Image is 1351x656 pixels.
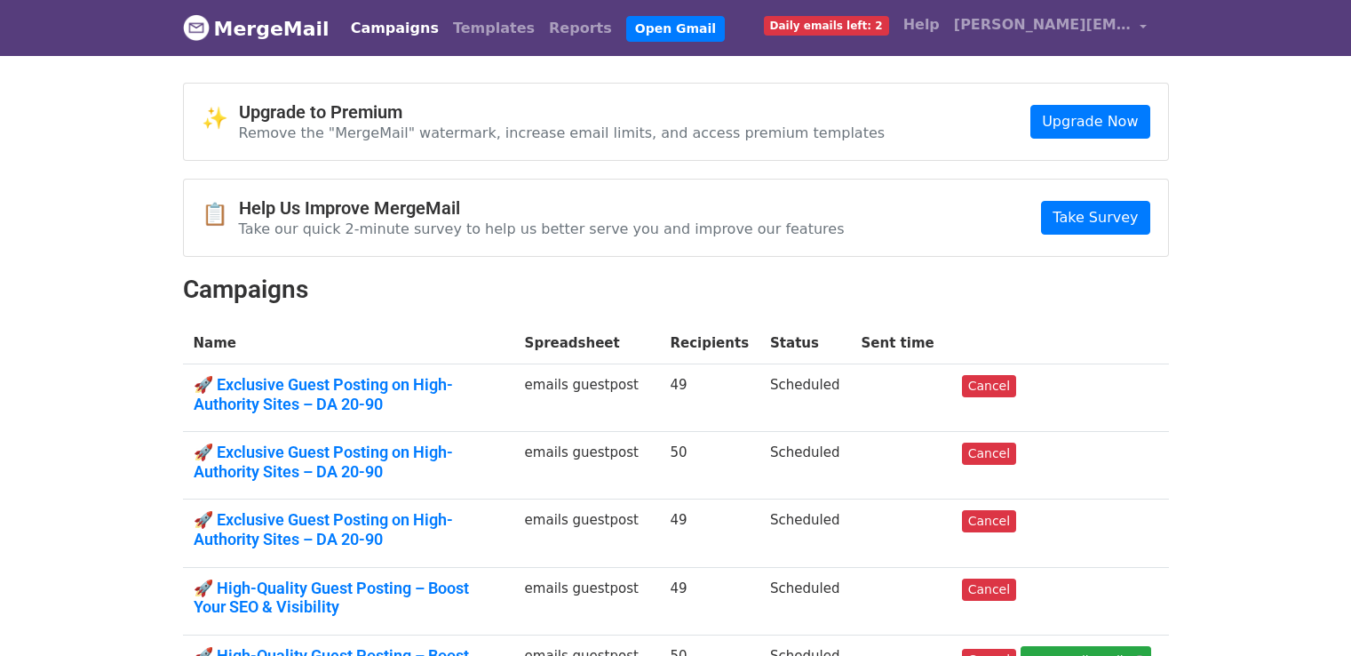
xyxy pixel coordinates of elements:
span: ✨ [202,106,239,132]
a: 🚀 High-Quality Guest Posting – Boost Your SEO & Visibility [194,579,504,617]
h2: Campaigns [183,275,1169,305]
a: Cancel [962,443,1016,465]
td: Scheduled [759,500,850,567]
td: 50 [659,432,759,500]
td: 49 [659,364,759,432]
h4: Upgrade to Premium [239,101,886,123]
td: emails guestpost [514,432,660,500]
a: Cancel [962,375,1016,397]
a: 🚀 Exclusive Guest Posting on High-Authority Sites – DA 20-90 [194,510,504,548]
th: Status [759,323,850,364]
span: [PERSON_NAME][EMAIL_ADDRESS][DOMAIN_NAME] [954,14,1132,36]
a: Templates [446,11,542,46]
td: Scheduled [759,432,850,500]
a: Take Survey [1041,201,1149,235]
td: Scheduled [759,567,850,635]
h4: Help Us Improve MergeMail [239,197,845,219]
a: Reports [542,11,619,46]
a: Cancel [962,510,1016,532]
td: emails guestpost [514,567,660,635]
a: Campaigns [344,11,446,46]
td: emails guestpost [514,500,660,567]
th: Spreadsheet [514,323,660,364]
span: Daily emails left: 2 [764,16,889,36]
th: Recipients [659,323,759,364]
td: 49 [659,500,759,567]
th: Sent time [851,323,951,364]
td: 49 [659,567,759,635]
a: Help [896,7,947,43]
a: Daily emails left: 2 [757,7,896,43]
a: Cancel [962,579,1016,601]
td: Scheduled [759,364,850,432]
p: Remove the "MergeMail" watermark, increase email limits, and access premium templates [239,124,886,142]
img: MergeMail logo [183,14,210,41]
th: Name [183,323,514,364]
a: 🚀 Exclusive Guest Posting on High-Authority Sites – DA 20-90 [194,443,504,481]
span: 📋 [202,202,239,228]
a: 🚀 Exclusive Guest Posting on High-Authority Sites – DA 20-90 [194,375,504,413]
p: Take our quick 2-minute survey to help us better serve you and improve our features [239,220,845,238]
a: Open Gmail [626,16,725,42]
a: MergeMail [183,10,330,47]
a: [PERSON_NAME][EMAIL_ADDRESS][DOMAIN_NAME] [947,7,1155,49]
a: Upgrade Now [1030,105,1149,139]
td: emails guestpost [514,364,660,432]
